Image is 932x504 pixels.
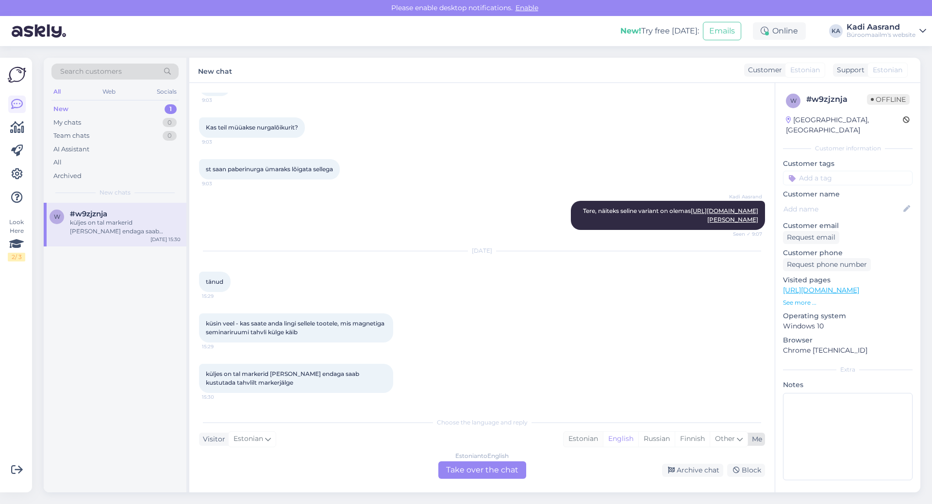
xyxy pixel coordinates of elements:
[54,213,60,220] span: w
[662,464,723,477] div: Archive chat
[783,321,913,331] p: Windows 10
[202,293,238,300] span: 15:29
[727,464,765,477] div: Block
[198,64,232,77] label: New chat
[206,278,223,285] span: tänud
[783,365,913,374] div: Extra
[748,434,762,444] div: Me
[833,65,865,75] div: Support
[100,188,131,197] span: New chats
[790,65,820,75] span: Estonian
[867,94,910,105] span: Offline
[165,104,177,114] div: 1
[783,286,859,294] a: [URL][DOMAIN_NAME]
[783,171,913,185] input: Add a tag
[51,85,63,98] div: All
[155,85,179,98] div: Socials
[202,97,238,104] span: 9:03
[150,236,181,243] div: [DATE] 15:30
[53,104,68,114] div: New
[806,94,867,105] div: # w9zjznja
[790,97,797,104] span: w
[638,432,675,446] div: Russian
[583,207,758,223] span: Tere, näiteks seline variant on olemas
[564,432,603,446] div: Estonian
[206,124,298,131] span: Kas teil müüakse nurgalõikurit?
[786,115,903,135] div: [GEOGRAPHIC_DATA], [GEOGRAPHIC_DATA]
[233,434,263,444] span: Estonian
[199,418,765,427] div: Choose the language and reply
[726,193,762,200] span: Kadi Aasrand
[783,231,839,244] div: Request email
[703,22,741,40] button: Emails
[783,275,913,285] p: Visited pages
[829,24,843,38] div: KA
[675,432,710,446] div: Finnish
[783,221,913,231] p: Customer email
[783,345,913,356] p: Chrome [TECHNICAL_ID]
[783,144,913,153] div: Customer information
[603,432,638,446] div: English
[620,25,699,37] div: Try free [DATE]:
[783,204,901,214] input: Add name
[53,131,89,141] div: Team chats
[53,171,82,181] div: Archived
[199,246,765,255] div: [DATE]
[206,320,386,336] span: küsin veel - kas saate anda lingi sellele tootele, mis magnetiga seminariruumi tahvli külge käib
[53,118,81,128] div: My chats
[847,23,915,31] div: Kadi Aasrand
[726,230,762,238] span: Seen ✓ 9:07
[163,118,177,128] div: 0
[744,65,782,75] div: Customer
[783,189,913,199] p: Customer name
[455,452,509,460] div: Estonian to English
[202,180,238,187] span: 9:03
[715,434,735,443] span: Other
[438,461,526,479] div: Take over the chat
[513,3,541,12] span: Enable
[53,145,89,154] div: AI Assistant
[206,370,361,386] span: küljes on tal markerid [PERSON_NAME] endaga saab kustutada tahvlilt markerjälge
[206,165,333,173] span: st saan paberinurga ümaraks lõigata sellega
[8,218,25,261] div: Look Here
[202,138,238,146] span: 9:03
[783,311,913,321] p: Operating system
[202,393,238,401] span: 15:30
[100,85,117,98] div: Web
[199,434,225,444] div: Visitor
[8,253,25,261] div: 2 / 3
[70,210,107,218] span: #w9zjznja
[847,23,926,39] a: Kadi AasrandBüroomaailm's website
[70,218,181,236] div: küljes on tal markerid [PERSON_NAME] endaga saab kustutada tahvlilt markerjälge
[873,65,902,75] span: Estonian
[202,343,238,350] span: 15:29
[53,158,62,167] div: All
[8,65,26,84] img: Askly Logo
[163,131,177,141] div: 0
[847,31,915,39] div: Büroomaailm's website
[783,335,913,345] p: Browser
[620,26,641,35] b: New!
[783,258,871,271] div: Request phone number
[753,22,806,40] div: Online
[783,159,913,169] p: Customer tags
[783,248,913,258] p: Customer phone
[783,380,913,390] p: Notes
[691,207,758,223] a: [URL][DOMAIN_NAME][PERSON_NAME]
[60,66,122,77] span: Search customers
[783,298,913,307] p: See more ...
